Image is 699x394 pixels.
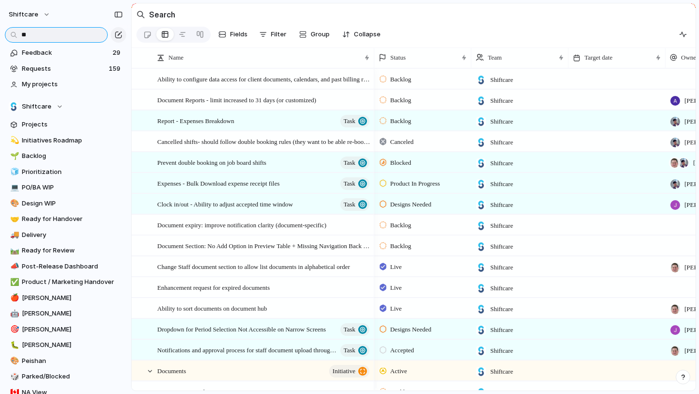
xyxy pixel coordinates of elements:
div: 🌱Backlog [5,149,126,163]
button: Task [340,198,369,211]
button: 📣 [9,262,18,271]
button: shiftcare [4,7,55,22]
span: Shiftcare [490,242,513,252]
span: Task [344,114,355,128]
span: Task [344,344,355,357]
span: Shiftcare [490,367,513,377]
span: Prevent double booking on job board shifts [157,157,266,168]
span: Clock in/out - Ability to adjust accepted time window [157,198,293,209]
span: Ready for Handover [22,214,123,224]
span: Change Staff document section to allow list documents in alphabetical order [157,261,350,272]
div: 🧊Prioritization [5,165,126,179]
span: Task [344,198,355,211]
div: 🤝 [10,214,17,225]
a: 🤖[PERSON_NAME] [5,306,126,321]
a: 🛤️Ready for Review [5,243,126,258]
span: Document expiry: improve notification clarity (document-specific) [157,219,326,230]
span: Shiftcare [490,304,513,314]
span: [PERSON_NAME] [22,325,123,334]
span: Feedback [22,48,110,58]
span: Designs Needed [390,200,432,209]
span: Parked/Blocked [22,372,123,381]
span: Name [168,53,183,63]
span: Delivery [22,230,123,240]
a: My projects [5,77,126,92]
span: Design WIP [22,199,123,208]
span: Shiftcare [490,221,513,231]
span: Backlog [390,95,411,105]
span: Shiftcare [490,284,513,293]
span: Backlog [390,241,411,251]
span: Live [390,262,402,272]
div: 📣 [10,261,17,272]
button: Task [340,344,369,357]
a: 🚚Delivery [5,228,126,242]
button: 💻 [9,183,18,192]
span: Blocked [390,158,411,168]
span: Shiftcare [490,96,513,106]
button: Filter [255,27,290,42]
span: Initiatives Roadmap [22,136,123,145]
span: Designs Needed [390,325,432,334]
button: Task [340,157,369,169]
span: Active [390,366,407,376]
button: 🚚 [9,230,18,240]
a: 💫Initiatives Roadmap [5,133,126,148]
span: Shiftcare [490,117,513,126]
span: Shiftcare [490,263,513,272]
span: Document Section: No Add Option in Preview Table + Missing Navigation Back to Client [157,240,371,251]
div: 🌱 [10,151,17,162]
button: Shiftcare [5,99,126,114]
div: 🎯 [10,324,17,335]
div: 🐛 [10,340,17,351]
a: Requests159 [5,62,126,76]
span: My projects [22,79,123,89]
span: Accepted [390,346,414,355]
div: 🤖 [10,308,17,319]
h2: Search [149,9,175,20]
span: Peishan [22,356,123,366]
a: Projects [5,117,126,132]
span: Team [488,53,502,63]
button: 🐛 [9,340,18,350]
span: Filter [271,30,286,39]
span: Target date [584,53,613,63]
span: Shiftcare [490,75,513,85]
div: ✅Product / Marketing Handover [5,275,126,289]
button: Fields [215,27,251,42]
span: Fields [230,30,248,39]
span: Document Reports - limit increased to 31 days (or customized) [157,94,316,105]
span: Shiftcare [22,102,51,111]
button: Task [340,323,369,336]
button: 🎨 [9,199,18,208]
span: Expenses - Bulk Download expense receipt files [157,177,280,189]
a: 🐛[PERSON_NAME] [5,338,126,352]
span: [PERSON_NAME] [22,309,123,318]
div: 🚚 [10,229,17,240]
div: 📣Post-Release Dashboard [5,259,126,274]
span: Product In Progress [390,179,440,189]
button: 🤖 [9,309,18,318]
a: 🤝Ready for Handover [5,212,126,226]
a: 🎯[PERSON_NAME] [5,322,126,337]
span: Shiftcare [490,138,513,147]
span: Live [390,304,402,314]
span: Shiftcare [490,179,513,189]
button: 🎲 [9,372,18,381]
button: Task [340,115,369,127]
span: initiative [333,364,355,378]
button: Collapse [338,27,384,42]
div: 🧊 [10,166,17,177]
span: Ready for Review [22,246,123,255]
span: Ability to sort documents on document hub [157,302,267,314]
span: 159 [109,64,122,74]
span: Cancelled shifts- should follow double booking rules (they want to be able re-book staff member) ... [157,136,371,147]
div: 🎨 [10,198,17,209]
button: 🛤️ [9,246,18,255]
span: Dropdown for Period Selection Not Accessible on Narrow Screens [157,323,326,334]
span: Status [390,53,406,63]
span: Enhancement request for expired documents [157,282,270,293]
